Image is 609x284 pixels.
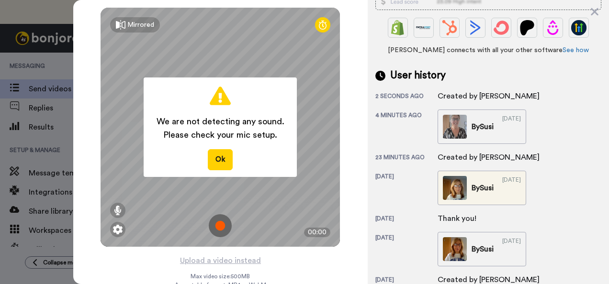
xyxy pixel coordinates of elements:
div: 4 minutes ago [375,111,438,144]
img: fd246c5e-84bb-42a9-9ef7-5d4bf27f0de5-thumb.jpg [443,237,467,261]
div: [DATE] [375,215,438,224]
button: Upload a video instead [177,254,264,267]
div: 00:00 [304,228,330,237]
div: [DATE] [502,176,521,200]
img: ic_record_start.svg [209,214,232,237]
div: By Susi [472,182,494,194]
button: Ok [208,149,233,170]
span: Please check your mic setup. [157,128,284,142]
a: BySusi[DATE] [438,109,526,144]
div: Created by [PERSON_NAME] [438,152,540,163]
img: ic_gear.svg [113,225,123,234]
div: [DATE] [502,237,521,261]
div: By Susi [472,121,494,132]
div: By Susi [472,243,494,255]
div: [DATE] [375,173,438,205]
a: BySusi[DATE] [438,171,526,205]
img: 69055da2-7d79-4e93-b792-8ce873289d06-thumb.jpg [443,115,467,139]
span: Max video size: 500 MB [191,273,250,280]
a: BySusi[DATE] [438,232,526,266]
div: 2 seconds ago [375,92,438,102]
div: Created by [PERSON_NAME] [438,90,540,102]
div: [DATE] [502,115,521,139]
div: 23 minutes ago [375,153,438,163]
span: We are not detecting any sound. [157,115,284,128]
img: 6f06433d-8a64-4c15-aeef-0311ed54c794-thumb.jpg [443,176,467,200]
div: Thank you! [438,213,485,224]
div: [DATE] [375,234,438,266]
